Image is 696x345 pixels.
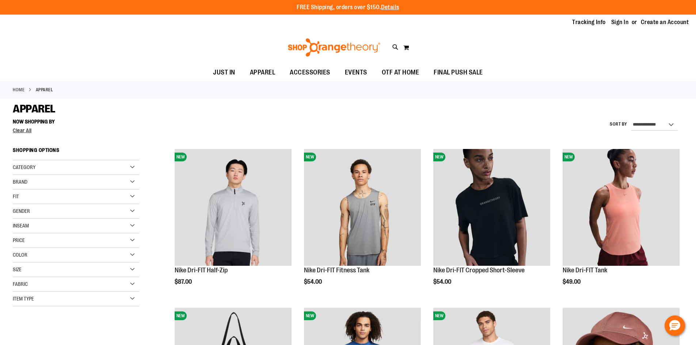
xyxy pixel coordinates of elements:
[213,64,235,81] span: JUST IN
[433,311,445,320] span: NEW
[13,219,139,233] div: Inseam
[13,115,58,128] button: Now Shopping by
[345,64,367,81] span: EVENTS
[610,121,627,127] label: Sort By
[13,160,139,175] div: Category
[563,149,680,267] a: Nike Dri-FIT TankNEW
[290,64,330,81] span: ACCESSORIES
[13,296,34,302] span: Item Type
[13,267,22,272] span: Size
[433,149,550,267] a: Nike Dri-FIT Cropped Short-SleeveNEW
[13,128,139,133] a: Clear All
[282,64,338,81] a: ACCESSORIES
[382,64,419,81] span: OTF AT HOME
[300,145,425,304] div: product
[13,281,28,287] span: Fabric
[13,175,139,189] div: Brand
[13,179,27,185] span: Brand
[563,279,582,285] span: $49.00
[13,252,27,258] span: Color
[433,279,452,285] span: $54.00
[175,311,187,320] span: NEW
[13,164,35,170] span: Category
[563,267,607,274] a: Nike Dri-FIT Tank
[641,18,689,26] a: Create an Account
[433,267,525,274] a: Nike Dri-FIT Cropped Short-Sleeve
[13,262,139,277] div: Size
[13,204,139,219] div: Gender
[304,279,323,285] span: $54.00
[13,189,139,204] div: Fit
[287,38,381,57] img: Shop Orangetheory
[36,87,53,93] strong: APPAREL
[13,223,29,229] span: Inseam
[563,149,680,266] img: Nike Dri-FIT Tank
[665,315,685,336] button: Hello, have a question? Let’s chat.
[13,208,30,214] span: Gender
[297,3,399,12] p: FREE Shipping, orders over $150.
[171,145,295,304] div: product
[175,153,187,161] span: NEW
[13,127,32,133] span: Clear All
[13,292,139,306] div: Item Type
[13,277,139,292] div: Fabric
[381,4,399,11] a: Details
[13,248,139,262] div: Color
[13,87,24,93] a: Home
[304,149,421,267] a: Nike Dri-FIT Fitness TankNEW
[374,64,427,81] a: OTF AT HOME
[304,153,316,161] span: NEW
[250,64,275,81] span: APPAREL
[175,149,292,266] img: Nike Dri-FIT Half-Zip
[434,64,483,81] span: FINAL PUSH SALE
[13,237,25,243] span: Price
[559,145,683,304] div: product
[563,153,575,161] span: NEW
[304,149,421,266] img: Nike Dri-FIT Fitness Tank
[206,64,243,81] a: JUST IN
[13,103,56,115] span: APPAREL
[430,145,554,304] div: product
[338,64,374,81] a: EVENTS
[13,144,139,160] strong: Shopping Options
[175,149,292,267] a: Nike Dri-FIT Half-ZipNEW
[611,18,629,26] a: Sign In
[433,149,550,266] img: Nike Dri-FIT Cropped Short-Sleeve
[175,279,193,285] span: $87.00
[304,311,316,320] span: NEW
[433,153,445,161] span: NEW
[304,267,369,274] a: Nike Dri-FIT Fitness Tank
[13,233,139,248] div: Price
[572,18,606,26] a: Tracking Info
[13,193,19,199] span: Fit
[426,64,490,81] a: FINAL PUSH SALE
[175,267,228,274] a: Nike Dri-FIT Half-Zip
[243,64,283,81] a: APPAREL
